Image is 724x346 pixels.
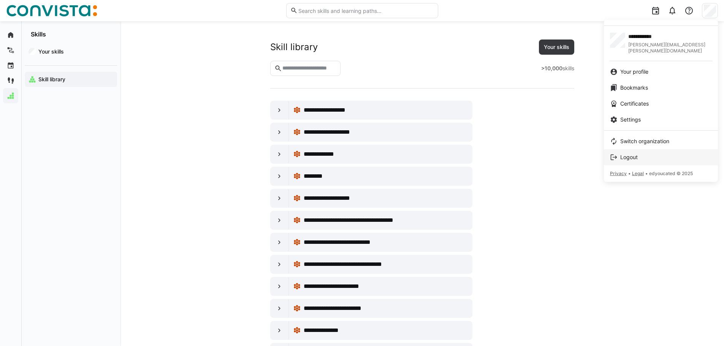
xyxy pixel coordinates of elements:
[620,153,638,161] span: Logout
[649,171,693,176] span: edyoucated © 2025
[620,68,648,76] span: Your profile
[620,116,641,123] span: Settings
[632,171,644,176] span: Legal
[620,100,649,107] span: Certificates
[620,137,669,145] span: Switch organization
[628,171,631,176] span: •
[645,171,648,176] span: •
[620,84,648,92] span: Bookmarks
[628,42,712,54] span: [PERSON_NAME][EMAIL_ADDRESS][PERSON_NAME][DOMAIN_NAME]
[610,171,627,176] span: Privacy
